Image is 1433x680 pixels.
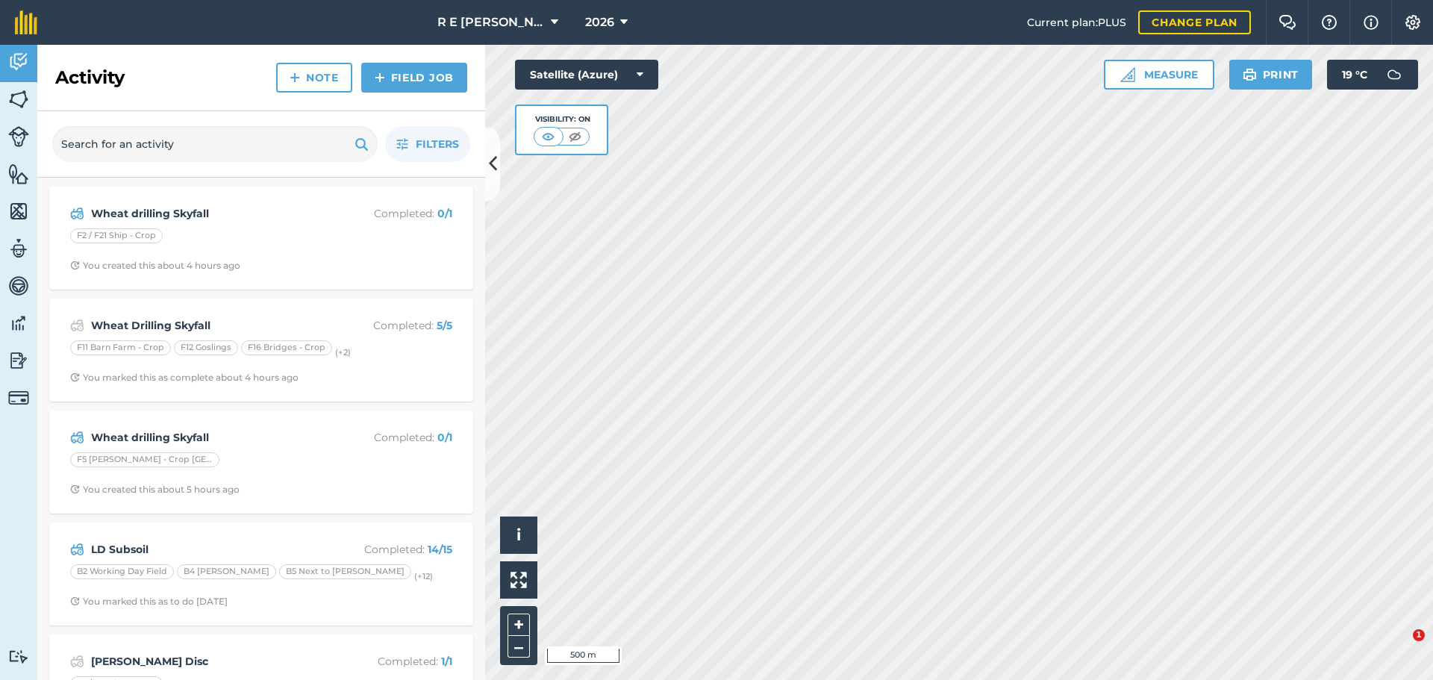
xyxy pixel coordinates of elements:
img: svg+xml;base64,PHN2ZyB4bWxucz0iaHR0cDovL3d3dy53My5vcmcvMjAwMC9zdmciIHdpZHRoPSIxNyIgaGVpZ2h0PSIxNy... [1364,13,1379,31]
small: (+ 12 ) [414,571,433,581]
p: Completed : [334,205,452,222]
span: Filters [416,136,459,152]
h2: Activity [55,66,125,90]
a: Wheat Drilling SkyfallCompleted: 5/5F11 Barn Farm - CropF12 GoslingsF16 Bridges - Crop(+2)Clock w... [58,308,464,393]
a: Wheat drilling SkyfallCompleted: 0/1F5 [PERSON_NAME] - Crop [GEOGRAPHIC_DATA] ShedClock with arro... [58,419,464,505]
div: B2 Working Day Field [70,564,174,579]
button: Satellite (Azure) [515,60,658,90]
div: You created this about 5 hours ago [70,484,240,496]
img: fieldmargin Logo [15,10,37,34]
img: svg+xml;base64,PD94bWwgdmVyc2lvbj0iMS4wIiBlbmNvZGluZz0idXRmLTgiPz4KPCEtLSBHZW5lcmF0b3I6IEFkb2JlIE... [8,649,29,664]
span: i [516,525,521,544]
img: svg+xml;base64,PHN2ZyB4bWxucz0iaHR0cDovL3d3dy53My5vcmcvMjAwMC9zdmciIHdpZHRoPSIxNCIgaGVpZ2h0PSIyNC... [375,69,385,87]
span: 19 ° C [1342,60,1367,90]
img: A cog icon [1404,15,1422,30]
strong: Wheat drilling Skyfall [91,205,328,222]
strong: [PERSON_NAME] Disc [91,653,328,670]
input: Search for an activity [52,126,378,162]
small: (+ 2 ) [335,347,351,358]
button: + [508,614,530,636]
div: F16 Bridges - Crop [241,340,332,355]
div: B5 Next to [PERSON_NAME] [279,564,411,579]
img: Ruler icon [1120,67,1135,82]
strong: 0 / 1 [437,431,452,444]
img: svg+xml;base64,PHN2ZyB4bWxucz0iaHR0cDovL3d3dy53My5vcmcvMjAwMC9zdmciIHdpZHRoPSI1NiIgaGVpZ2h0PSI2MC... [8,88,29,110]
a: LD SubsoilCompleted: 14/15B2 Working Day FieldB4 [PERSON_NAME]B5 Next to [PERSON_NAME](+12)Clock ... [58,531,464,617]
img: svg+xml;base64,PHN2ZyB4bWxucz0iaHR0cDovL3d3dy53My5vcmcvMjAwMC9zdmciIHdpZHRoPSIxNCIgaGVpZ2h0PSIyNC... [290,69,300,87]
img: svg+xml;base64,PD94bWwgdmVyc2lvbj0iMS4wIiBlbmNvZGluZz0idXRmLTgiPz4KPCEtLSBHZW5lcmF0b3I6IEFkb2JlIE... [8,126,29,147]
img: svg+xml;base64,PD94bWwgdmVyc2lvbj0iMS4wIiBlbmNvZGluZz0idXRmLTgiPz4KPCEtLSBHZW5lcmF0b3I6IEFkb2JlIE... [1379,60,1409,90]
img: Clock with arrow pointing clockwise [70,596,80,606]
img: svg+xml;base64,PHN2ZyB4bWxucz0iaHR0cDovL3d3dy53My5vcmcvMjAwMC9zdmciIHdpZHRoPSI1MCIgaGVpZ2h0PSI0MC... [539,129,558,144]
button: 19 °C [1327,60,1418,90]
span: 2026 [585,13,614,31]
img: svg+xml;base64,PD94bWwgdmVyc2lvbj0iMS4wIiBlbmNvZGluZz0idXRmLTgiPz4KPCEtLSBHZW5lcmF0b3I6IEFkb2JlIE... [70,205,84,222]
strong: 1 / 1 [441,655,452,668]
p: Completed : [334,317,452,334]
img: svg+xml;base64,PHN2ZyB4bWxucz0iaHR0cDovL3d3dy53My5vcmcvMjAwMC9zdmciIHdpZHRoPSI1NiIgaGVpZ2h0PSI2MC... [8,200,29,222]
strong: LD Subsoil [91,541,328,558]
div: F12 Goslings [174,340,238,355]
img: svg+xml;base64,PD94bWwgdmVyc2lvbj0iMS4wIiBlbmNvZGluZz0idXRmLTgiPz4KPCEtLSBHZW5lcmF0b3I6IEFkb2JlIE... [8,237,29,260]
div: Visibility: On [534,113,590,125]
img: svg+xml;base64,PD94bWwgdmVyc2lvbj0iMS4wIiBlbmNvZGluZz0idXRmLTgiPz4KPCEtLSBHZW5lcmF0b3I6IEFkb2JlIE... [70,540,84,558]
strong: 14 / 15 [428,543,452,556]
div: You marked this as complete about 4 hours ago [70,372,299,384]
img: Clock with arrow pointing clockwise [70,372,80,382]
img: svg+xml;base64,PHN2ZyB4bWxucz0iaHR0cDovL3d3dy53My5vcmcvMjAwMC9zdmciIHdpZHRoPSI1MCIgaGVpZ2h0PSI0MC... [566,129,584,144]
div: You marked this as to do [DATE] [70,596,228,608]
button: – [508,636,530,658]
img: A question mark icon [1320,15,1338,30]
strong: Wheat drilling Skyfall [91,429,328,446]
iframe: Intercom live chat [1382,629,1418,665]
button: Filters [385,126,470,162]
button: i [500,517,537,554]
img: svg+xml;base64,PHN2ZyB4bWxucz0iaHR0cDovL3d3dy53My5vcmcvMjAwMC9zdmciIHdpZHRoPSI1NiIgaGVpZ2h0PSI2MC... [8,163,29,185]
div: F2 / F21 Ship - Crop [70,228,163,243]
img: Clock with arrow pointing clockwise [70,261,80,270]
button: Print [1229,60,1313,90]
span: 1 [1413,629,1425,641]
div: F5 [PERSON_NAME] - Crop [GEOGRAPHIC_DATA] Shed [70,452,219,467]
img: svg+xml;base64,PHN2ZyB4bWxucz0iaHR0cDovL3d3dy53My5vcmcvMjAwMC9zdmciIHdpZHRoPSIxOSIgaGVpZ2h0PSIyNC... [355,135,369,153]
div: You created this about 4 hours ago [70,260,240,272]
img: svg+xml;base64,PD94bWwgdmVyc2lvbj0iMS4wIiBlbmNvZGluZz0idXRmLTgiPz4KPCEtLSBHZW5lcmF0b3I6IEFkb2JlIE... [8,312,29,334]
span: Current plan : PLUS [1027,14,1126,31]
span: R E [PERSON_NAME] [437,13,545,31]
img: svg+xml;base64,PD94bWwgdmVyc2lvbj0iMS4wIiBlbmNvZGluZz0idXRmLTgiPz4KPCEtLSBHZW5lcmF0b3I6IEFkb2JlIE... [8,387,29,408]
img: svg+xml;base64,PD94bWwgdmVyc2lvbj0iMS4wIiBlbmNvZGluZz0idXRmLTgiPz4KPCEtLSBHZW5lcmF0b3I6IEFkb2JlIE... [70,428,84,446]
img: svg+xml;base64,PD94bWwgdmVyc2lvbj0iMS4wIiBlbmNvZGluZz0idXRmLTgiPz4KPCEtLSBHZW5lcmF0b3I6IEFkb2JlIE... [8,51,29,73]
p: Completed : [334,541,452,558]
p: Completed : [334,429,452,446]
div: F11 Barn Farm - Crop [70,340,171,355]
p: Completed : [334,653,452,670]
button: Measure [1104,60,1214,90]
img: Two speech bubbles overlapping with the left bubble in the forefront [1279,15,1296,30]
strong: 0 / 1 [437,207,452,220]
strong: 5 / 5 [437,319,452,332]
img: svg+xml;base64,PD94bWwgdmVyc2lvbj0iMS4wIiBlbmNvZGluZz0idXRmLTgiPz4KPCEtLSBHZW5lcmF0b3I6IEFkb2JlIE... [70,652,84,670]
strong: Wheat Drilling Skyfall [91,317,328,334]
img: Four arrows, one pointing top left, one top right, one bottom right and the last bottom left [511,572,527,588]
a: Field Job [361,63,467,93]
img: svg+xml;base64,PHN2ZyB4bWxucz0iaHR0cDovL3d3dy53My5vcmcvMjAwMC9zdmciIHdpZHRoPSIxOSIgaGVpZ2h0PSIyNC... [1243,66,1257,84]
img: svg+xml;base64,PD94bWwgdmVyc2lvbj0iMS4wIiBlbmNvZGluZz0idXRmLTgiPz4KPCEtLSBHZW5lcmF0b3I6IEFkb2JlIE... [8,275,29,297]
img: svg+xml;base64,PD94bWwgdmVyc2lvbj0iMS4wIiBlbmNvZGluZz0idXRmLTgiPz4KPCEtLSBHZW5lcmF0b3I6IEFkb2JlIE... [70,316,84,334]
a: Change plan [1138,10,1251,34]
img: Clock with arrow pointing clockwise [70,484,80,494]
a: Wheat drilling SkyfallCompleted: 0/1F2 / F21 Ship - CropClock with arrow pointing clockwiseYou cr... [58,196,464,281]
div: B4 [PERSON_NAME] [177,564,276,579]
a: Note [276,63,352,93]
img: svg+xml;base64,PD94bWwgdmVyc2lvbj0iMS4wIiBlbmNvZGluZz0idXRmLTgiPz4KPCEtLSBHZW5lcmF0b3I6IEFkb2JlIE... [8,349,29,372]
